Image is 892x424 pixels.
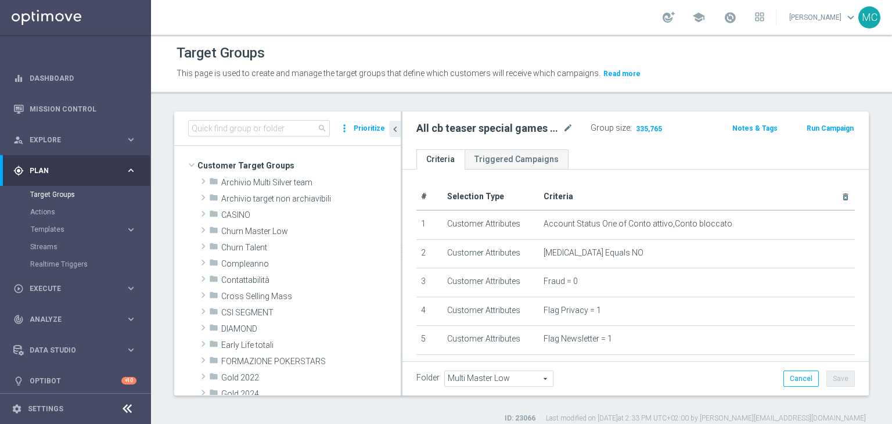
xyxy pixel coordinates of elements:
i: folder [209,274,218,288]
div: Dashboard [13,63,136,94]
button: Save [826,371,855,387]
a: Realtime Triggers [30,260,121,269]
th: Selection Type [443,184,539,210]
i: chevron_left [390,124,401,135]
i: folder [209,177,218,190]
span: 335,765 [635,124,663,135]
span: Gold 2024 [221,389,401,399]
button: person_search Explore keyboard_arrow_right [13,135,137,145]
div: track_changes Analyze keyboard_arrow_right [13,315,137,324]
i: track_changes [13,314,24,325]
div: Mission Control [13,94,136,124]
span: Contattabilit&#xE0; [221,275,401,285]
i: delete_forever [841,192,850,202]
span: Early Life totali [221,340,401,350]
span: This page is used to create and manage the target groups that define which customers will receive... [177,69,600,78]
label: Last modified on [DATE] at 2:33 PM UTC+02:00 by [PERSON_NAME][EMAIL_ADDRESS][DOMAIN_NAME] [546,414,866,423]
i: folder [209,307,218,320]
span: Templates [31,226,114,233]
label: ID: 23066 [505,414,535,423]
button: Mission Control [13,105,137,114]
span: Customer Target Groups [197,157,401,174]
button: gps_fixed Plan keyboard_arrow_right [13,166,137,175]
a: Triggered Campaigns [465,149,569,170]
button: Templates keyboard_arrow_right [30,225,137,234]
button: Read more [602,67,642,80]
i: settings [12,404,22,414]
span: Cross Selling Mass [221,292,401,301]
div: Data Studio [13,345,125,355]
span: FORMAZIONE POKERSTARS [221,357,401,366]
span: school [692,11,705,24]
i: keyboard_arrow_right [125,224,136,235]
div: Plan [13,166,125,176]
i: keyboard_arrow_right [125,344,136,355]
button: equalizer Dashboard [13,74,137,83]
a: Optibot [30,365,121,396]
span: Fraud = 0 [544,276,578,286]
i: folder [209,242,218,255]
span: keyboard_arrow_down [844,11,857,24]
td: Customer Attributes [443,354,539,383]
button: Prioritize [352,121,387,136]
div: play_circle_outline Execute keyboard_arrow_right [13,284,137,293]
td: 3 [416,268,443,297]
div: Templates [30,221,150,238]
h2: All cb teaser special games 2025 [416,121,560,135]
td: 1 [416,210,443,239]
a: Actions [30,207,121,217]
div: Analyze [13,314,125,325]
div: Target Groups [30,186,150,203]
button: Run Campaign [805,122,855,135]
span: Flag Privacy = 1 [544,306,601,315]
div: Realtime Triggers [30,256,150,273]
th: # [416,184,443,210]
i: folder [209,388,218,401]
div: Templates [31,226,125,233]
a: Mission Control [30,94,136,124]
span: Compleanno [221,259,401,269]
i: keyboard_arrow_right [125,314,136,325]
a: Target Groups [30,190,121,199]
td: Customer Attributes [443,297,539,326]
div: Optibot [13,365,136,396]
td: 6 [416,354,443,383]
button: Data Studio keyboard_arrow_right [13,346,137,355]
label: : [630,123,632,133]
span: Account Status One of Conto attivo,Conto bloccato [544,219,732,229]
i: equalizer [13,73,24,84]
button: chevron_left [389,121,401,137]
div: Actions [30,203,150,221]
td: Customer Attributes [443,239,539,268]
div: lightbulb Optibot +10 [13,376,137,386]
span: Archivio target non archiavibili [221,194,401,204]
button: Notes & Tags [731,122,779,135]
i: gps_fixed [13,166,24,176]
td: Customer Attributes [443,326,539,355]
div: Explore [13,135,125,145]
i: folder [209,323,218,336]
td: 5 [416,326,443,355]
i: folder [209,355,218,369]
span: Plan [30,167,125,174]
div: Streams [30,238,150,256]
span: Churn Master Low [221,227,401,236]
span: [MEDICAL_DATA] Equals NO [544,248,643,258]
td: 2 [416,239,443,268]
span: Archivio Multi Silver team [221,178,401,188]
i: keyboard_arrow_right [125,134,136,145]
i: lightbulb [13,376,24,386]
a: [PERSON_NAME]keyboard_arrow_down [788,9,858,26]
span: DIAMOND [221,324,401,334]
a: Dashboard [30,63,136,94]
span: CSI SEGMENT [221,308,401,318]
i: folder [209,209,218,222]
a: Streams [30,242,121,251]
button: Cancel [783,371,819,387]
td: 4 [416,297,443,326]
i: folder [209,193,218,206]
